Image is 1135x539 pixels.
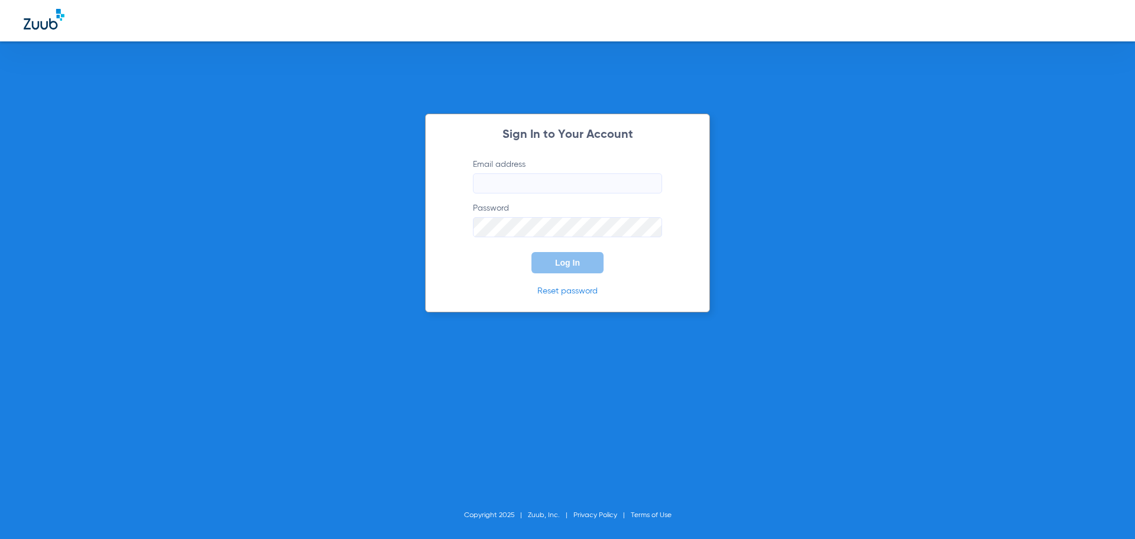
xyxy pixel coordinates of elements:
iframe: Chat Widget [1076,482,1135,539]
h2: Sign In to Your Account [455,129,680,141]
li: Zuub, Inc. [528,509,573,521]
img: Zuub Logo [24,9,64,30]
input: Email address [473,173,662,193]
label: Password [473,202,662,237]
button: Log In [531,252,604,273]
a: Reset password [537,287,598,295]
span: Log In [555,258,580,267]
label: Email address [473,159,662,193]
a: Terms of Use [631,512,672,519]
li: Copyright 2025 [464,509,528,521]
input: Password [473,217,662,237]
a: Privacy Policy [573,512,617,519]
